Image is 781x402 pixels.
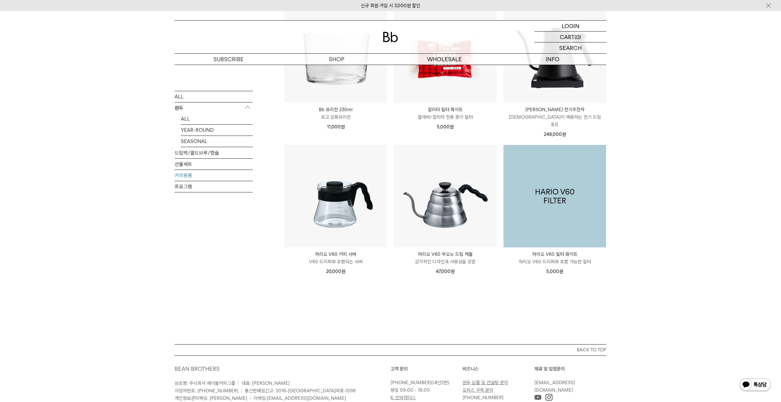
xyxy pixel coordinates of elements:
span: | [250,395,251,401]
a: 커피용품 [175,170,253,181]
span: 248,000 [544,132,566,137]
span: 원 [450,124,454,130]
span: 5,000 [546,269,563,274]
img: 1000000056_add2_035.jpg [503,145,606,247]
a: CART (0) [534,32,606,42]
span: 통신판매업신고: 2016-[GEOGRAPHIC_DATA]마포-1598 [245,388,356,394]
span: 5,000 [437,124,454,130]
p: 하리오 V60 드리퍼와 호환 가능한 필터 [503,258,606,266]
button: BACK TO TOP [175,344,606,355]
a: 선물세트 [175,158,253,169]
img: 로고 [383,32,398,42]
p: 로고 강화유리잔 [284,113,387,121]
p: Bb 유리잔 230ml [284,106,387,113]
a: [EMAIL_ADDRESS][DOMAIN_NAME] [534,380,575,393]
a: K. 빈브라더스 [390,395,416,400]
p: LOGIN [562,21,579,31]
p: [PERSON_NAME] 전기주전자 [503,106,606,113]
p: 고객 문의 [390,365,462,373]
a: 하리오 V60 부오노 드립 케틀 감각적인 디자인과 사용성을 갖춘 [394,251,497,266]
a: SHOP [283,54,390,65]
span: 개인정보관리책임: [PERSON_NAME] [175,395,247,401]
p: 원두 [175,102,253,113]
span: 대표: [PERSON_NAME] [242,380,290,386]
span: 20,000 [326,269,345,274]
p: (0) [574,32,581,42]
span: 47,000 [436,269,455,274]
a: YEAR-ROUND [181,124,253,135]
a: 원두 납품 및 컨설팅 문의 [462,380,508,385]
p: SEARCH [559,42,582,53]
a: BEAN BROTHERS [175,365,220,372]
p: 평일 09:00 - 18:00 [390,386,459,394]
p: 감각적인 디자인과 사용성을 갖춘 [394,258,497,266]
p: INFO [498,54,606,65]
a: 하리오 V60 필터 화이트 [503,145,606,247]
a: SUBSCRIBE [175,54,283,65]
img: 하리오 V60 커피 서버 [284,145,387,247]
span: 원 [341,269,345,274]
a: 드립백/콜드브루/캡슐 [175,147,253,158]
span: 이메일: [253,395,346,401]
p: 하리오 V60 필터 화이트 [503,251,606,258]
p: 제휴 및 입점문의 [534,365,606,373]
p: 하리오 V60 부오노 드립 케틀 [394,251,497,258]
span: 원 [451,269,455,274]
p: (내선2번) [390,379,459,386]
a: Bb 유리잔 230ml 로고 강화유리잔 [284,106,387,121]
a: [PERSON_NAME] 전기주전자 [DEMOGRAPHIC_DATA]이 애용하는 전기 드립 포트 [503,106,606,128]
a: 신규 회원 가입 시 3,000원 할인 [361,3,420,8]
span: | [238,380,239,386]
a: LOGIN [534,21,606,32]
p: WHOLESALE [390,54,498,65]
p: [DEMOGRAPHIC_DATA]이 애용하는 전기 드립 포트 [503,113,606,128]
a: [EMAIL_ADDRESS][DOMAIN_NAME] [267,395,346,401]
img: 카카오톡 채널 1:1 채팅 버튼 [739,378,772,393]
span: 원 [341,124,345,130]
a: [PHONE_NUMBER] [462,395,503,400]
span: | [241,388,242,394]
p: 클레버/칼리타 전용 종이 필터 [394,113,497,121]
span: 상호명: 주식회사 에이블커피그룹 [175,380,235,386]
p: 칼리타 필터 화이트 [394,106,497,113]
p: V60 드리퍼와 호환되는 서버 [284,258,387,266]
span: 원 [559,269,563,274]
p: 하리오 V60 커피 서버 [284,251,387,258]
a: [PHONE_NUMBER] [390,380,431,385]
a: 하리오 V60 커피 서버 V60 드리퍼와 호환되는 서버 [284,251,387,266]
a: ALL [175,91,253,102]
a: ALL [181,113,253,124]
p: CART [560,32,574,42]
span: 11,000 [327,124,345,130]
a: 프로그램 [175,181,253,192]
a: SEASONAL [181,136,253,146]
a: 칼리타 필터 화이트 클레버/칼리타 전용 종이 필터 [394,106,497,121]
span: 사업자번호: [PHONE_NUMBER] [175,388,238,394]
span: 원 [562,132,566,137]
a: 오피스 구독 문의 [462,387,493,393]
a: 하리오 V60 필터 화이트 하리오 V60 드리퍼와 호환 가능한 필터 [503,251,606,266]
p: 비즈니스 [462,365,534,373]
img: 하리오 V60 부오노 드립 케틀 [394,145,497,247]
